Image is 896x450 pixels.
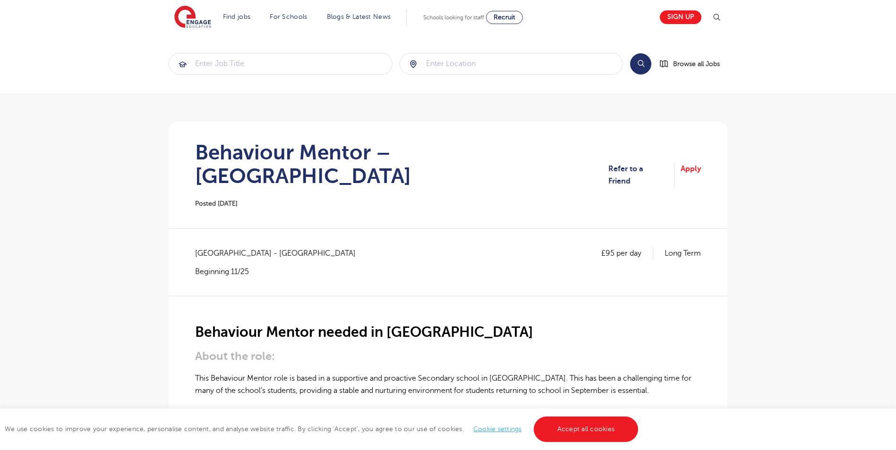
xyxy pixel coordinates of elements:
[486,11,523,24] a: Recruit
[608,163,674,188] a: Refer to a Friend
[601,247,653,259] p: £95 per day
[660,10,701,24] a: Sign up
[681,163,701,188] a: Apply
[400,53,623,74] input: Submit
[630,53,651,75] button: Search
[195,267,365,277] p: Beginning 11/25
[494,14,515,21] span: Recruit
[223,13,251,20] a: Find jobs
[195,141,608,188] h1: Behaviour Mentor – [GEOGRAPHIC_DATA]
[659,58,727,69] a: Browse all Jobs
[195,200,238,207] span: Posted [DATE]
[473,425,522,433] a: Cookie settings
[423,14,484,21] span: Schools looking for staff
[169,53,392,74] input: Submit
[195,247,365,259] span: [GEOGRAPHIC_DATA] - [GEOGRAPHIC_DATA]
[169,53,393,75] div: Submit
[534,417,639,442] a: Accept all cookies
[195,350,701,363] h3: About the role:
[5,425,640,433] span: We use cookies to improve your experience, personalise content, and analyse website traffic. By c...
[400,53,623,75] div: Submit
[174,6,211,29] img: Engage Education
[195,406,701,431] p: Therefore we are seeking educators to work with a wide range of needs, from children and young pe...
[665,247,701,259] p: Long Term
[195,372,701,397] p: This Behaviour Mentor role is based in a supportive and proactive Secondary school in [GEOGRAPHIC...
[195,324,701,340] h2: Behaviour Mentor needed in [GEOGRAPHIC_DATA]
[327,13,391,20] a: Blogs & Latest News
[270,13,307,20] a: For Schools
[673,58,720,69] span: Browse all Jobs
